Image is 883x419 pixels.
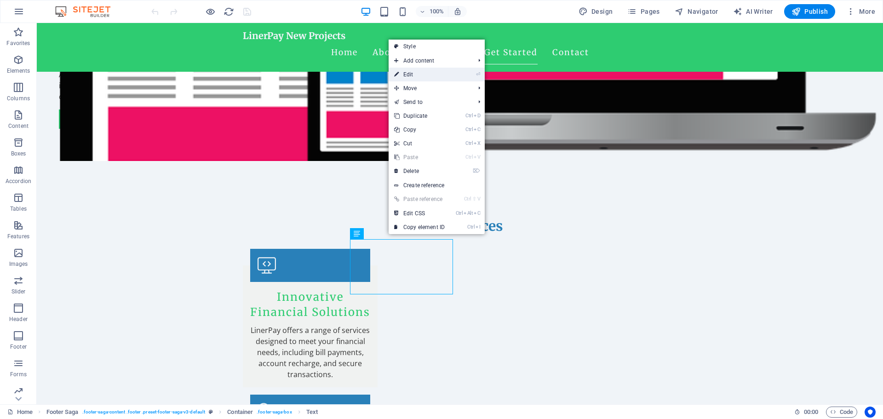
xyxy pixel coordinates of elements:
button: Navigator [671,4,722,19]
i: ⏎ [476,71,480,77]
i: Ctrl [465,140,473,146]
i: Ctrl [456,210,463,216]
a: Style [389,40,485,53]
i: Ctrl [465,154,473,160]
p: Features [7,233,29,240]
button: Code [826,407,857,418]
a: Create reference [389,178,485,192]
a: CtrlAltCEdit CSS [389,207,450,220]
button: AI Writer [729,4,777,19]
nav: breadcrumb [46,407,318,418]
p: Favorites [6,40,30,47]
i: On resize automatically adjust zoom level to fit chosen device. [453,7,462,16]
p: Elements [7,67,30,75]
p: Accordion [6,178,31,185]
div: Design (Ctrl+Alt+Y) [575,4,617,19]
span: Design [579,7,613,16]
p: Footer [10,343,27,350]
a: ⌦Delete [389,164,450,178]
i: Ctrl [465,113,473,119]
a: CtrlCCopy [389,123,450,137]
span: Navigator [675,7,718,16]
a: Ctrl⇧VPaste reference [389,192,450,206]
span: : [810,408,812,415]
span: Move [389,81,471,95]
p: Boxes [11,150,26,157]
i: X [474,140,480,146]
i: Ctrl [467,224,475,230]
button: Usercentrics [865,407,876,418]
a: CtrlVPaste [389,150,450,164]
i: V [477,196,480,202]
span: Add content [389,54,471,68]
p: Images [9,260,28,268]
p: Forms [10,371,27,378]
p: Slider [11,288,26,295]
i: D [474,113,480,119]
span: . footer-saga-box [257,407,292,418]
i: C [474,210,480,216]
span: 00 00 [804,407,818,418]
a: ⏎Edit [389,68,450,81]
i: ⌦ [473,168,480,174]
img: Editor Logo [53,6,122,17]
span: Code [830,407,853,418]
a: CtrlICopy element ID [389,220,450,234]
a: Click to cancel selection. Double-click to open Pages [7,407,33,418]
button: Publish [784,4,835,19]
i: V [474,154,480,160]
span: AI Writer [733,7,773,16]
i: Alt [464,210,473,216]
button: 100% [416,6,448,17]
h6: 100% [430,6,444,17]
span: Click to select. Double-click to edit [227,407,253,418]
button: Pages [624,4,663,19]
span: . footer-saga-content .footer .preset-footer-saga-v3-default [82,407,205,418]
i: Ctrl [465,126,473,132]
button: Click here to leave preview mode and continue editing [205,6,216,17]
p: Header [9,316,28,323]
p: Tables [10,205,27,212]
a: CtrlXCut [389,137,450,150]
span: Click to select. Double-click to edit [306,407,318,418]
h6: Session time [794,407,819,418]
span: More [846,7,875,16]
a: Send to [389,95,471,109]
button: More [843,4,879,19]
i: Reload page [224,6,234,17]
i: Ctrl [464,196,471,202]
i: This element is a customizable preset [209,409,213,414]
span: Publish [791,7,828,16]
i: I [476,224,480,230]
a: CtrlDDuplicate [389,109,450,123]
button: Design [575,4,617,19]
button: reload [223,6,234,17]
i: C [474,126,480,132]
p: Columns [7,95,30,102]
i: ⇧ [472,196,476,202]
span: Click to select. Double-click to edit [46,407,79,418]
span: Pages [627,7,659,16]
p: Content [8,122,29,130]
